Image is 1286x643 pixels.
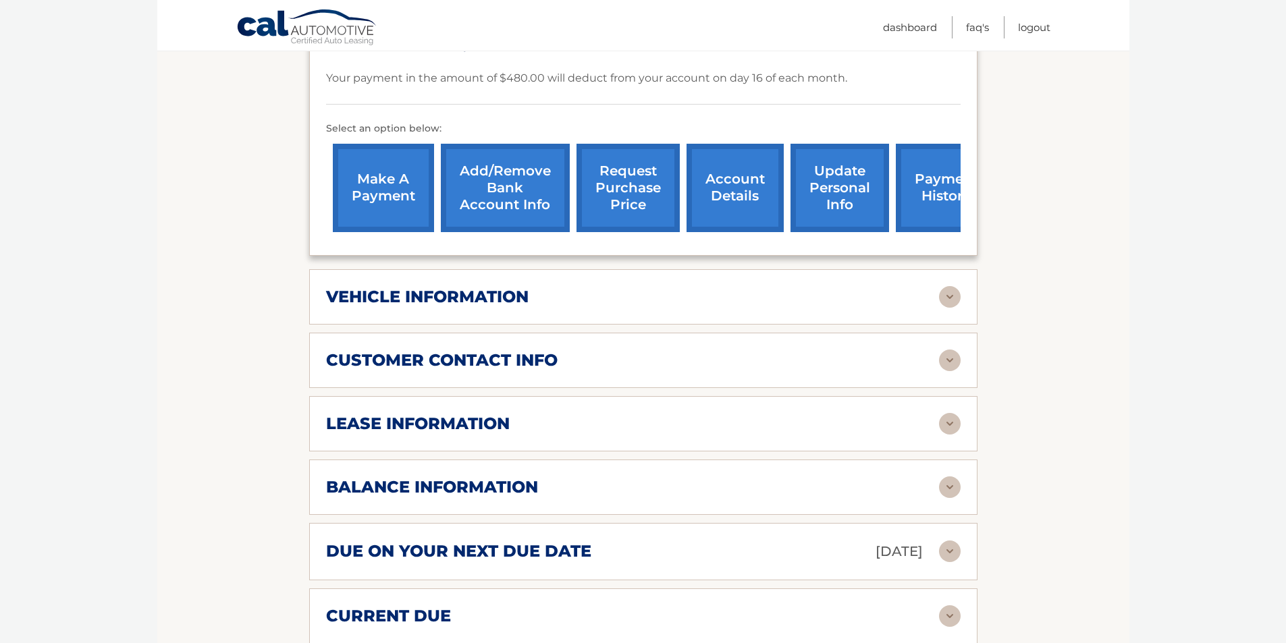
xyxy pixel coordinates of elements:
[896,144,997,232] a: payment history
[791,144,889,232] a: update personal info
[326,350,558,370] h2: customer contact info
[883,16,937,38] a: Dashboard
[939,286,961,308] img: accordion-rest.svg
[326,69,847,88] p: Your payment in the amount of $480.00 will deduct from your account on day 16 of each month.
[939,476,961,498] img: accordion-rest.svg
[577,144,680,232] a: request purchase price
[326,606,451,626] h2: current due
[687,144,784,232] a: account details
[939,605,961,627] img: accordion-rest.svg
[326,414,510,434] h2: lease information
[346,39,470,52] span: Enrolled For Auto Pay
[326,541,591,561] h2: due on your next due date
[876,540,923,563] p: [DATE]
[939,350,961,371] img: accordion-rest.svg
[939,413,961,435] img: accordion-rest.svg
[441,144,570,232] a: Add/Remove bank account info
[326,121,961,137] p: Select an option below:
[1018,16,1050,38] a: Logout
[333,144,434,232] a: make a payment
[326,287,529,307] h2: vehicle information
[966,16,989,38] a: FAQ's
[939,540,961,562] img: accordion-rest.svg
[326,477,538,497] h2: balance information
[236,9,378,48] a: Cal Automotive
